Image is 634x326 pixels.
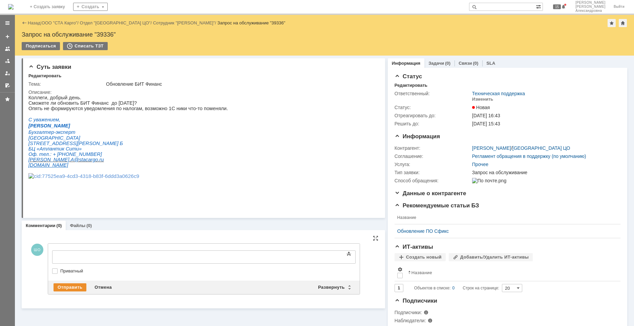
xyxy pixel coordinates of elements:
[472,178,506,183] img: По почте.png
[472,113,500,118] span: [DATE] 16:43
[70,62,71,67] span: .
[73,3,108,11] div: Создать
[392,61,420,66] a: Информация
[445,61,450,66] div: (0)
[57,62,70,67] span: cargo
[452,284,455,292] div: 0
[2,68,13,79] a: Мои заявки
[153,20,215,25] a: Сотрудник "[PERSON_NAME]"
[2,80,13,91] a: Мои согласования
[395,244,433,250] span: ИТ-активы
[2,43,13,54] a: Заявки на командах
[2,31,13,42] a: Создать заявку
[70,223,85,228] a: Файлы
[395,133,440,140] span: Информация
[395,202,479,209] span: Рекомендуемые статьи БЗ
[395,154,471,159] div: Соглашение:
[459,61,472,66] a: Связи
[472,154,586,159] a: Регламент обращения в поддержку (по умолчанию)
[57,223,62,228] div: (0)
[395,178,471,183] div: Способ обращения:
[86,223,92,228] div: (0)
[395,211,615,224] th: Название
[473,61,478,66] div: (0)
[28,89,376,95] div: Описание:
[395,310,463,315] div: Подписчики:
[71,62,76,67] span: ru
[472,97,493,102] div: Изменить
[472,162,488,167] a: Прочее
[395,91,471,96] div: Ответственный:
[31,244,43,256] span: ШО
[536,3,543,9] span: Расширенный поиск
[80,20,151,25] a: Отдел "[GEOGRAPHIC_DATA] ЦО"
[395,83,427,88] div: Редактировать
[8,4,14,9] a: Перейти на домашнюю страницу
[395,298,437,304] span: Подписчики
[575,5,606,9] span: [PERSON_NAME]
[28,64,71,70] span: Суть заявки
[553,4,561,9] span: 15
[395,113,471,118] div: Отреагировать до:
[405,264,615,281] th: Название
[8,4,14,9] img: logo
[22,31,627,38] div: Запрос на обслуживание "39336"
[395,121,471,126] div: Решить до:
[472,145,570,151] div: /
[28,81,105,87] div: Тема:
[42,20,80,25] div: /
[45,62,57,67] span: @sta
[395,170,471,175] div: Тип заявки:
[428,61,444,66] a: Задачи
[217,20,286,25] div: Запрос на обслуживание "39336"
[397,267,403,272] span: Настройки
[40,20,41,25] div: |
[575,1,606,5] span: [PERSON_NAME]
[395,190,466,197] span: Данные о контрагенте
[153,20,217,25] div: /
[472,145,511,151] a: [PERSON_NAME]
[28,20,40,25] a: Назад
[411,270,432,275] div: Название
[414,284,499,292] i: Строк на странице:
[472,170,617,175] div: Запрос на обслуживание
[575,9,606,13] span: Александровна
[373,236,378,241] div: На всю страницу
[486,61,495,66] a: SLA
[60,268,354,274] label: Приватный
[414,286,450,290] span: Объектов в списке:
[42,62,46,67] span: A
[42,20,78,25] a: ООО "СТА Карго"
[472,121,500,126] span: [DATE] 15:43
[395,145,471,151] div: Контрагент:
[395,162,471,167] div: Услуга:
[472,105,490,110] span: Новая
[106,81,375,87] div: Обновление БИТ Финанс
[345,250,353,258] span: Показать панель инструментов
[395,318,463,323] div: Наблюдатели:
[397,228,612,234] a: Обновление ПО Сфикс
[395,73,422,80] span: Статус
[608,19,616,27] div: Добавить в избранное
[619,19,627,27] div: Сделать домашней страницей
[28,73,61,79] div: Редактировать
[395,105,471,110] div: Статус:
[26,223,56,228] a: Комментарии
[80,20,153,25] div: /
[472,91,525,96] a: Техническая поддержка
[2,56,13,66] a: Заявки в моей ответственности
[512,145,570,151] a: [GEOGRAPHIC_DATA] ЦО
